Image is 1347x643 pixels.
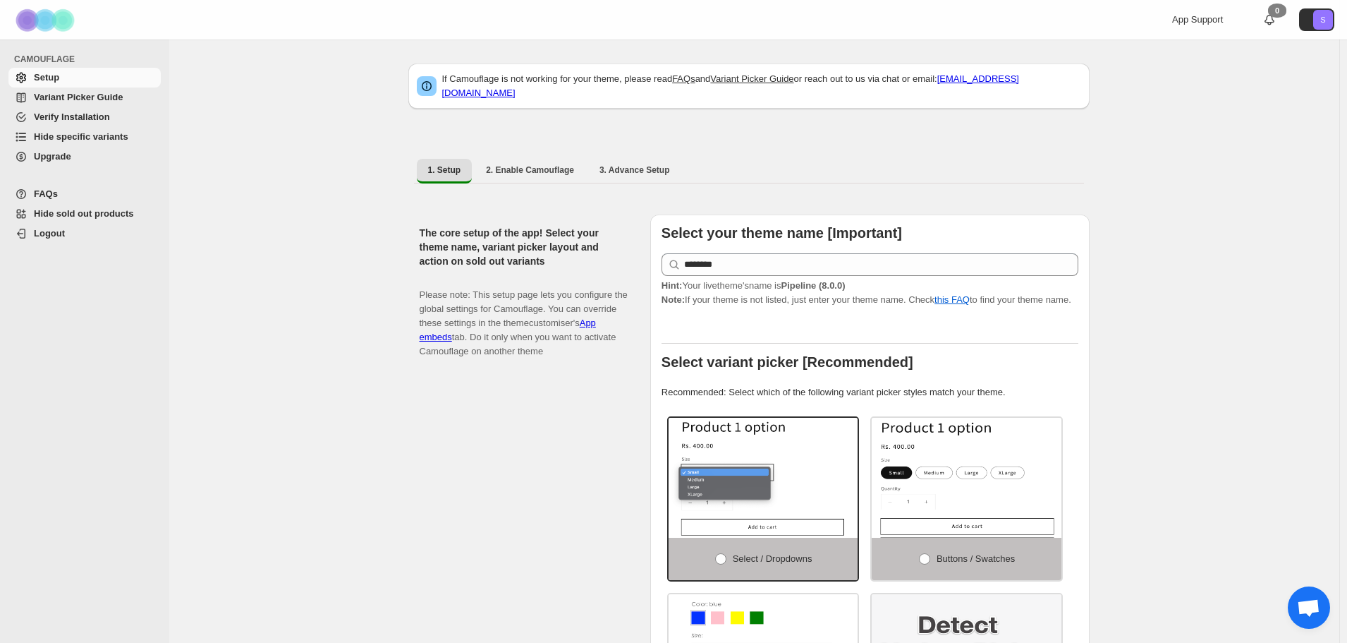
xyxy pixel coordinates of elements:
span: FAQs [34,188,58,199]
span: CAMOUFLAGE [14,54,162,65]
span: 3. Advance Setup [599,164,670,176]
button: Avatar with initials S [1299,8,1334,31]
span: Setup [34,72,59,83]
strong: Hint: [662,280,683,291]
b: Select variant picker [Recommended] [662,354,913,370]
a: 0 [1262,13,1276,27]
a: Variant Picker Guide [8,88,161,107]
a: Setup [8,68,161,88]
span: Select / Dropdowns [733,553,812,564]
span: Upgrade [34,151,71,162]
b: Select your theme name [Important] [662,225,902,241]
span: 1. Setup [428,164,461,176]
span: 2. Enable Camouflage [486,164,574,176]
div: Aprire la chat [1288,587,1330,629]
span: Logout [34,228,65,239]
a: Hide specific variants [8,127,161,147]
p: If Camouflage is not working for your theme, please read and or reach out to us via chat or email: [442,72,1081,100]
span: Avatar with initials S [1313,10,1333,30]
strong: Pipeline (8.0.0) [781,280,845,291]
img: Buttons / Swatches [872,418,1061,538]
p: If your theme is not listed, just enter your theme name. Check to find your theme name. [662,279,1078,307]
img: Camouflage [11,1,82,40]
span: Buttons / Swatches [937,553,1015,564]
img: Select / Dropdowns [669,418,858,538]
a: FAQs [672,73,695,84]
span: Verify Installation [34,112,110,122]
span: Your live theme's name is [662,280,846,291]
text: S [1320,16,1325,24]
span: Variant Picker Guide [34,92,123,102]
p: Recommended: Select which of the following variant picker styles match your theme. [662,385,1078,399]
span: Hide specific variants [34,131,128,142]
a: Variant Picker Guide [710,73,793,84]
a: FAQs [8,184,161,204]
p: Please note: This setup page lets you configure the global settings for Camouflage. You can overr... [420,274,628,359]
h2: The core setup of the app! Select your theme name, variant picker layout and action on sold out v... [420,226,628,268]
strong: Note: [662,294,685,305]
a: this FAQ [934,294,970,305]
span: App Support [1172,14,1223,25]
a: Hide sold out products [8,204,161,224]
div: 0 [1268,4,1286,18]
a: Verify Installation [8,107,161,127]
a: Logout [8,224,161,244]
a: Upgrade [8,147,161,167]
span: Hide sold out products [34,208,134,219]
